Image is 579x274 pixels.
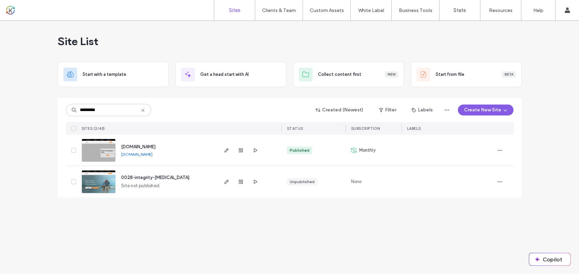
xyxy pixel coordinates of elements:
[121,175,189,180] a: 0028-integrity-[MEDICAL_DATA]
[229,7,241,13] label: Sites
[502,71,516,78] div: Beta
[533,8,544,13] label: Help
[121,144,156,149] a: [DOMAIN_NAME]
[406,105,439,115] button: Labels
[529,253,570,265] button: Copilot
[175,62,286,87] div: Get a head start with AI
[358,8,384,13] label: White Label
[351,126,380,131] span: SUBSCRIPTION
[121,182,160,189] span: Site not published
[262,8,296,13] label: Clients & Team
[293,62,404,87] div: Collect content firstNew
[83,71,126,78] span: Start with a template
[399,8,432,13] label: Business Tools
[290,179,315,185] div: Unpublished
[287,126,303,131] span: STATUS
[407,126,421,131] span: LABELS
[458,105,513,115] button: Create New Site
[351,178,362,185] span: None
[290,147,309,153] div: Published
[200,71,249,78] span: Get a head start with AI
[436,71,464,78] span: Start from file
[385,71,398,78] div: New
[310,8,344,13] label: Custom Assets
[359,147,376,154] span: Monthly
[58,62,169,87] div: Start with a template
[58,35,98,48] span: Site List
[310,105,370,115] button: Created (Newest)
[372,105,403,115] button: Filter
[121,152,153,157] a: [DOMAIN_NAME]
[453,7,466,13] label: Stats
[82,126,105,131] span: SITES (2/43)
[489,8,512,13] label: Resources
[318,71,361,78] span: Collect content first
[411,62,522,87] div: Start from fileBeta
